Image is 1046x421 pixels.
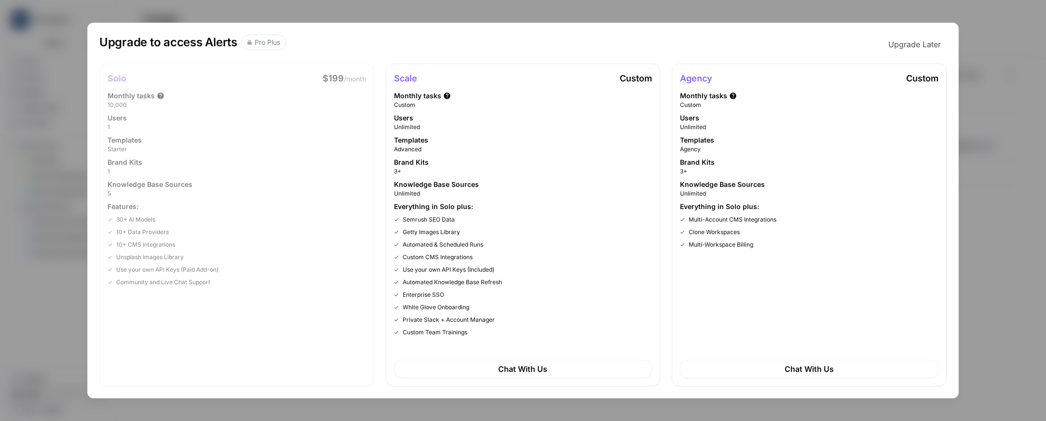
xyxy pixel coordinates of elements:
[394,113,413,123] span: Users
[680,189,938,198] span: Unlimited
[680,135,714,145] span: Templates
[116,215,155,224] span: 30+ AI Models
[689,215,776,224] span: Multi-Account CMS Integrations
[108,189,366,198] span: 5
[394,202,652,211] span: Everything in Solo plus:
[394,91,441,101] span: Monthly tasks
[394,158,429,167] span: Brand Kits
[108,101,366,109] span: 10,000
[394,180,479,189] span: Knowledge Base Sources
[108,135,142,145] span: Templates
[883,35,947,54] button: Upgrade Later
[403,240,483,249] span: Automated & Scheduled Runs
[680,123,938,132] span: Unlimited
[403,316,495,324] span: Private Slack + Account Manager
[403,290,444,299] span: Enterprise SSO
[108,113,127,123] span: Users
[906,73,938,83] span: Custom
[403,303,469,312] span: White Glove Onboarding
[99,35,237,54] h1: Upgrade to access Alerts
[116,240,175,249] span: 10+ CMS Integrations
[108,158,142,167] span: Brand Kits
[403,265,494,274] span: Use your own API Keys (Included)
[108,167,366,176] span: 1
[680,180,765,189] span: Knowledge Base Sources
[394,167,652,176] span: 3+
[108,145,366,154] span: Starter
[680,158,715,167] span: Brand Kits
[394,101,652,109] span: Custom
[680,101,938,109] span: Custom
[116,253,184,262] span: Unsplash Images Library
[394,72,417,85] h1: Scale
[116,265,218,274] span: Use your own API Keys (Paid Add-on)
[680,145,938,154] span: Agency
[394,360,652,378] div: Chat With Us
[403,328,467,337] span: Custom Team Trainings
[680,167,938,176] span: 3+
[403,228,460,237] span: Getty Images Library
[116,278,210,287] span: Community and Live Chat Support
[680,91,727,101] span: Monthly tasks
[116,228,169,237] span: 10+ Data Providers
[108,180,192,189] span: Knowledge Base Sources
[403,278,502,287] span: Automated Knowledge Base Refresh
[680,72,712,85] h1: Agency
[323,73,344,83] span: $199
[394,145,652,154] span: Advanced
[108,202,366,211] span: Features:
[403,215,455,224] span: Semrush SEO Data
[108,72,126,85] h1: Solo
[680,202,938,211] span: Everything in Solo plus:
[344,75,366,83] span: /month
[403,253,473,262] span: Custom CMS Integrations
[108,91,155,101] span: Monthly tasks
[689,240,753,249] span: Multi-Workspace Billing
[394,189,652,198] span: Unlimited
[680,113,699,123] span: Users
[689,228,740,237] span: Clone Workspaces
[680,360,938,378] div: Chat With Us
[394,135,428,145] span: Templates
[255,38,280,47] div: Pro Plus
[108,123,366,132] span: 1
[394,123,652,132] span: Unlimited
[620,73,652,83] span: Custom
